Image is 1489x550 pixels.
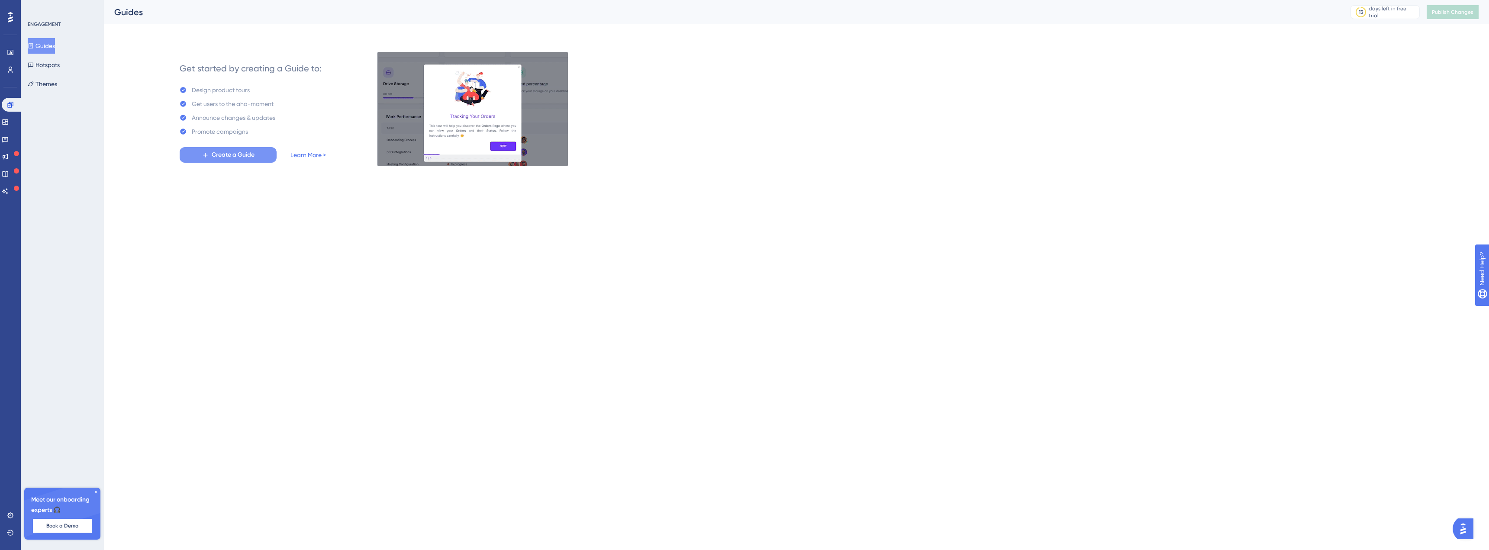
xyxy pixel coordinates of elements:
div: days left in free trial [1369,5,1417,19]
iframe: UserGuiding AI Assistant Launcher [1453,516,1479,542]
span: Publish Changes [1432,9,1473,16]
span: Need Help? [20,2,54,13]
div: ENGAGEMENT [28,21,61,28]
span: Create a Guide [212,150,255,160]
div: 13 [1359,9,1363,16]
button: Book a Demo [33,519,92,533]
div: Promote campaigns [192,126,248,137]
div: Announce changes & updates [192,113,275,123]
img: 21a29cd0e06a8f1d91b8bced9f6e1c06.gif [377,51,568,167]
button: Themes [28,76,57,92]
span: Book a Demo [46,522,78,529]
button: Hotspots [28,57,60,73]
button: Create a Guide [180,147,277,163]
div: Get users to the aha-moment [192,99,274,109]
div: Design product tours [192,85,250,95]
div: Get started by creating a Guide to: [180,62,322,74]
button: Guides [28,38,55,54]
button: Publish Changes [1427,5,1479,19]
a: Learn More > [290,150,326,160]
span: Meet our onboarding experts 🎧 [31,495,93,515]
div: Guides [114,6,1329,18]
